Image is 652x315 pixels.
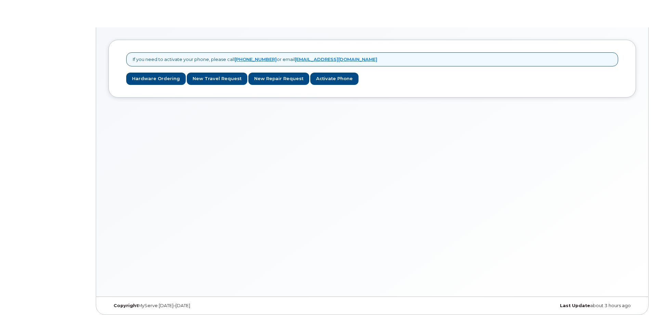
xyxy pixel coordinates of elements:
a: [EMAIL_ADDRESS][DOMAIN_NAME] [295,56,377,62]
strong: Last Update [560,303,590,308]
div: about 3 hours ago [460,303,636,308]
a: Activate Phone [310,73,358,85]
a: Hardware Ordering [126,73,186,85]
a: [PHONE_NUMBER] [235,56,277,62]
a: New Travel Request [187,73,247,85]
strong: Copyright [114,303,138,308]
a: New Repair Request [248,73,309,85]
p: If you need to activate your phone, please call or email [133,56,377,63]
div: MyServe [DATE]–[DATE] [108,303,284,308]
